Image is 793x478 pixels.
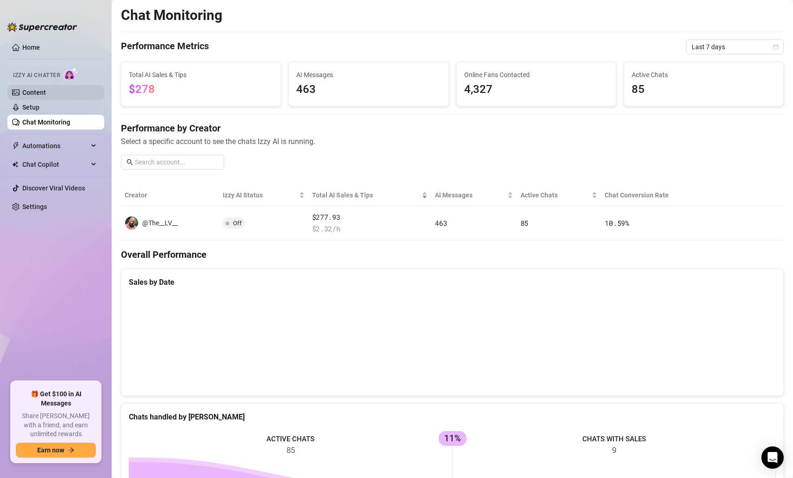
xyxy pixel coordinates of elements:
[121,136,784,147] span: Select a specific account to see the chats Izzy AI is running.
[121,7,222,24] h2: Chat Monitoring
[312,223,428,235] span: $ 2.32 /h
[121,184,219,206] th: Creator
[761,446,784,469] div: Open Intercom Messenger
[296,81,440,98] span: 463
[129,411,776,423] div: Chats handled by [PERSON_NAME]
[601,184,717,206] th: Chat Conversion Rate
[68,447,74,453] span: arrow-right
[12,161,18,168] img: Chat Copilot
[517,184,601,206] th: Active Chats
[22,138,88,153] span: Automations
[127,159,133,165] span: search
[16,443,96,458] button: Earn nowarrow-right
[121,122,784,135] h4: Performance by Creator
[142,219,178,227] span: @The__LV__
[22,118,70,126] a: Chat Monitoring
[135,157,219,167] input: Search account...
[296,70,440,80] span: AI Messages
[223,190,297,200] span: Izzy AI Status
[308,184,432,206] th: Total AI Sales & Tips
[12,142,20,150] span: thunderbolt
[16,412,96,439] span: Share [PERSON_NAME] with a friend, and earn unlimited rewards
[22,157,88,172] span: Chat Copilot
[22,203,47,210] a: Settings
[125,216,138,229] img: @The__LV__
[129,276,776,288] div: Sales by Date
[520,190,590,200] span: Active Chats
[632,70,776,80] span: Active Chats
[129,83,155,96] span: $278
[219,184,308,206] th: Izzy AI Status
[233,220,242,227] span: Off
[22,44,40,51] a: Home
[129,70,273,80] span: Total AI Sales & Tips
[464,81,608,98] span: 4,327
[16,390,96,408] span: 🎁 Get $100 in AI Messages
[605,218,629,228] span: 10.59 %
[435,190,505,200] span: AI Messages
[773,44,779,50] span: calendar
[121,39,209,54] h4: Performance Metrics
[692,40,778,54] span: Last 7 days
[520,218,528,228] span: 85
[13,71,60,80] span: Izzy AI Chatter
[632,81,776,98] span: 85
[435,218,447,228] span: 463
[7,22,77,32] img: logo-BBDzfeDw.svg
[312,212,428,223] span: $277.93
[22,89,46,96] a: Content
[312,190,420,200] span: Total AI Sales & Tips
[431,184,516,206] th: AI Messages
[64,67,78,81] img: AI Chatter
[22,184,85,192] a: Discover Viral Videos
[121,248,784,261] h4: Overall Performance
[37,446,64,454] span: Earn now
[464,70,608,80] span: Online Fans Contacted
[22,104,40,111] a: Setup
